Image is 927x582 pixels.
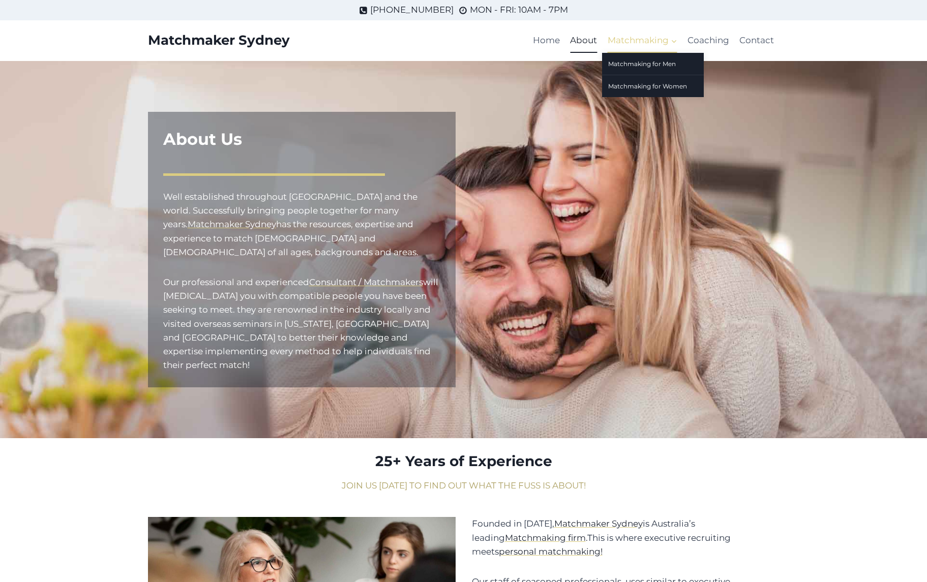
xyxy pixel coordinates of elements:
[148,479,780,493] p: JOIN US [DATE] TO FIND OUT WHAT THE FUSS IS ABOUT!
[602,53,704,75] a: Matchmaking for Men
[309,277,423,287] a: Consultant / Matchmakers
[528,28,780,53] nav: Primary Navigation
[505,533,586,543] a: Matchmaking firm
[472,517,780,559] p: Founded in [DATE], is Australia’s leading This is where executive recruiting meets
[734,28,779,53] a: Contact
[148,33,290,48] a: Matchmaker Sydney
[602,28,682,53] button: Child menu of Matchmaking
[470,3,568,17] span: MON - FRI: 10AM - 7PM
[163,190,440,259] p: has the resources, expertise and experience to match [DEMOGRAPHIC_DATA] and [DEMOGRAPHIC_DATA] of...
[359,3,454,17] a: [PHONE_NUMBER]
[370,3,454,17] span: [PHONE_NUMBER]
[682,28,734,53] a: Coaching
[528,28,565,53] a: Home
[554,518,643,529] a: Matchmaker Sydney
[602,75,704,97] a: Matchmaking for Women
[148,450,780,472] h2: 25+ Years of Experience
[188,219,276,229] a: Matchmaker Sydney
[586,533,587,543] mark: .
[163,192,417,229] mark: Well established throughout [GEOGRAPHIC_DATA] and the world. Successfully bringing people togethe...
[163,127,440,151] h1: About Us
[499,546,603,557] a: personal matchmaking!
[163,275,440,372] p: Our professional and experienced will [MEDICAL_DATA] you with compatible people you have been see...
[565,28,602,53] a: About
